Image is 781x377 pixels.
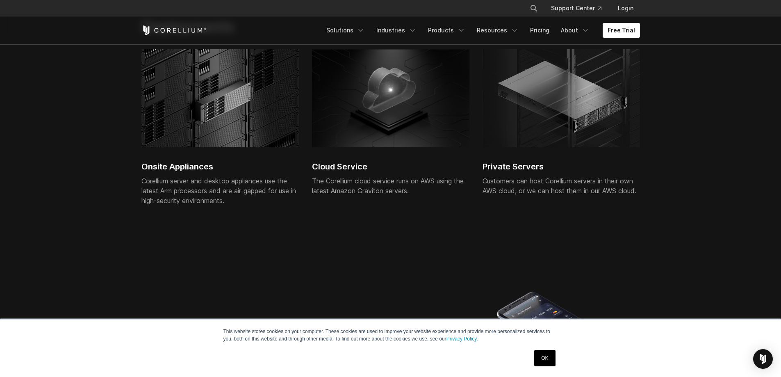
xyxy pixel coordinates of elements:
a: Products [423,23,470,38]
div: Customers can host Corellium servers in their own AWS cloud, or we can host them in our AWS cloud. [483,176,640,196]
div: Open Intercom Messenger [753,349,773,369]
img: Corellium Viper servers [483,49,640,147]
h2: Onsite Appliances [141,160,299,173]
a: Solutions [321,23,370,38]
a: Support Center [544,1,608,16]
a: Resources [472,23,524,38]
button: Search [526,1,541,16]
p: This website stores cookies on your computer. These cookies are used to improve your website expe... [223,328,558,343]
a: OK [534,350,555,366]
a: About [556,23,594,38]
a: Corellium Home [141,25,207,35]
div: The Corellium cloud service runs on AWS using the latest Amazon Graviton servers. [312,176,469,196]
a: Pricing [525,23,554,38]
div: Corellium server and desktop appliances use the latest Arm processors and are air-gapped for use ... [141,176,299,206]
a: Free Trial [603,23,640,38]
img: Corellium platform cloud service [312,49,469,147]
div: Navigation Menu [321,23,640,38]
h2: Private Servers [483,160,640,173]
a: Login [611,1,640,16]
a: Industries [371,23,421,38]
a: Privacy Policy. [446,336,478,342]
h2: Cloud Service [312,160,469,173]
img: Onsite Appliances for Corellium server and desktop appliances [141,49,299,147]
div: Navigation Menu [520,1,640,16]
